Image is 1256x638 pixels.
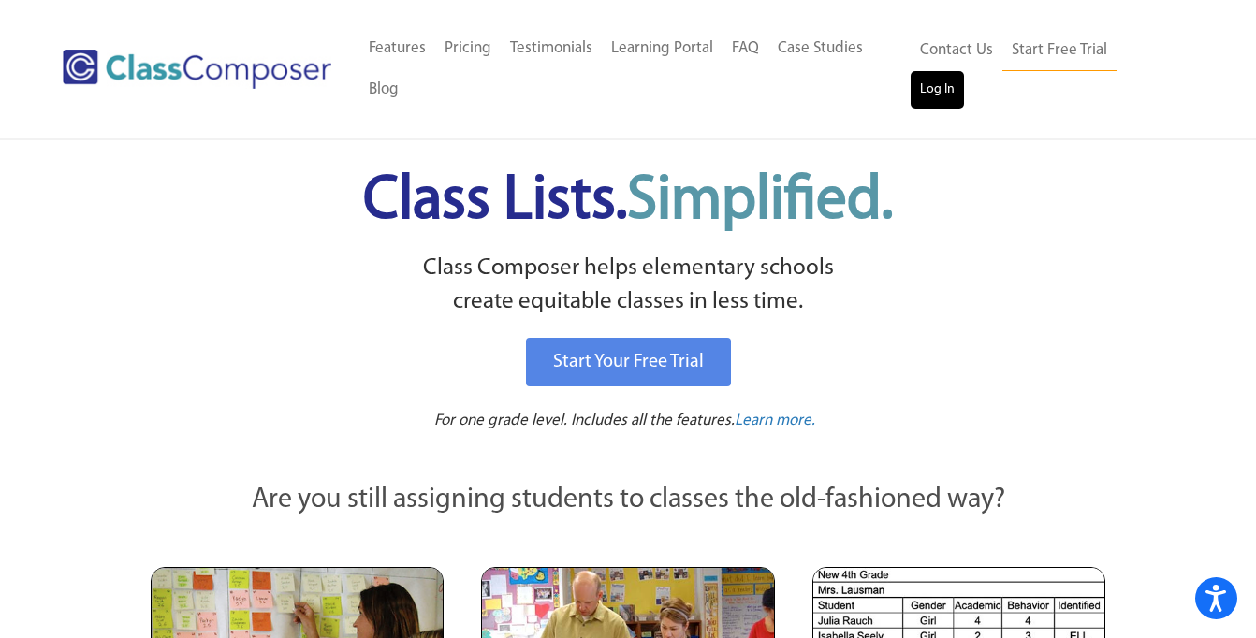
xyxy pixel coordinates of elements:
[434,413,735,428] span: For one grade level. Includes all the features.
[735,413,815,428] span: Learn more.
[151,480,1105,521] p: Are you still assigning students to classes the old-fashioned way?
[501,28,602,69] a: Testimonials
[359,69,408,110] a: Blog
[911,71,964,109] a: Log In
[526,338,731,386] a: Start Your Free Trial
[735,410,815,433] a: Learn more.
[723,28,768,69] a: FAQ
[363,171,893,232] span: Class Lists.
[435,28,501,69] a: Pricing
[1002,30,1117,72] a: Start Free Trial
[553,353,704,371] span: Start Your Free Trial
[359,28,911,110] nav: Header Menu
[911,30,1002,71] a: Contact Us
[359,28,435,69] a: Features
[148,252,1108,320] p: Class Composer helps elementary schools create equitable classes in less time.
[602,28,723,69] a: Learning Portal
[911,30,1179,109] nav: Header Menu
[627,171,893,232] span: Simplified.
[63,50,331,89] img: Class Composer
[768,28,872,69] a: Case Studies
